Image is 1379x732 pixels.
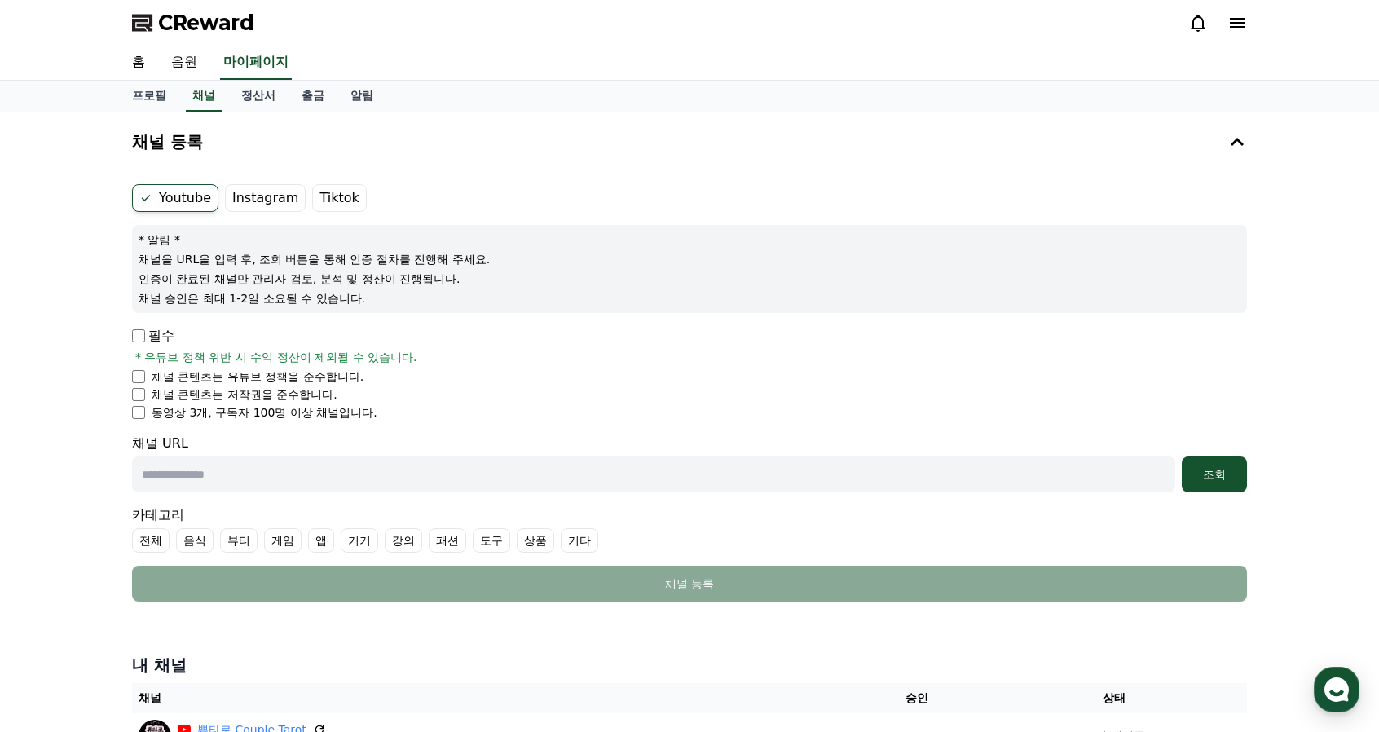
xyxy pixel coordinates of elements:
[158,10,254,36] span: CReward
[264,528,302,553] label: 게임
[1182,456,1247,492] button: 조회
[165,575,1214,592] div: 채널 등록
[152,386,337,403] p: 채널 콘텐츠는 저작권을 준수합니다.
[341,528,378,553] label: 기기
[119,46,158,80] a: 홈
[561,528,598,553] label: 기타
[158,46,210,80] a: 음원
[152,368,363,385] p: 채널 콘텐츠는 유튜브 정책을 준수합니다.
[132,184,218,212] label: Youtube
[225,184,306,212] label: Instagram
[220,46,292,80] a: 마이페이지
[139,271,1240,287] p: 인증이 완료된 채널만 관리자 검토, 분석 및 정산이 진행됩니다.
[853,683,981,713] th: 승인
[337,81,386,112] a: 알림
[252,541,271,554] span: 설정
[220,528,258,553] label: 뷰티
[108,517,210,558] a: 대화
[176,528,214,553] label: 음식
[149,542,169,555] span: 대화
[132,326,174,346] p: 필수
[385,528,422,553] label: 강의
[210,517,313,558] a: 설정
[132,10,254,36] a: CReward
[139,290,1240,306] p: 채널 승인은 최대 1-2일 소요될 수 있습니다.
[139,251,1240,267] p: 채널을 URL을 입력 후, 조회 버튼을 통해 인증 절차를 진행해 주세요.
[132,654,1247,677] h4: 내 채널
[186,81,222,112] a: 채널
[132,434,1247,492] div: 채널 URL
[132,505,1247,553] div: 카테고리
[51,541,61,554] span: 홈
[982,683,1247,713] th: 상태
[429,528,466,553] label: 패션
[152,404,377,421] p: 동영상 3개, 구독자 100명 이상 채널입니다.
[132,683,853,713] th: 채널
[132,566,1247,602] button: 채널 등록
[119,81,179,112] a: 프로필
[1188,466,1240,483] div: 조회
[289,81,337,112] a: 출금
[517,528,554,553] label: 상품
[132,133,203,151] h4: 채널 등록
[126,119,1253,165] button: 채널 등록
[132,528,170,553] label: 전체
[135,349,417,365] span: * 유튜브 정책 위반 시 수익 정산이 제외될 수 있습니다.
[312,184,366,212] label: Tiktok
[308,528,334,553] label: 앱
[5,517,108,558] a: 홈
[473,528,510,553] label: 도구
[228,81,289,112] a: 정산서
